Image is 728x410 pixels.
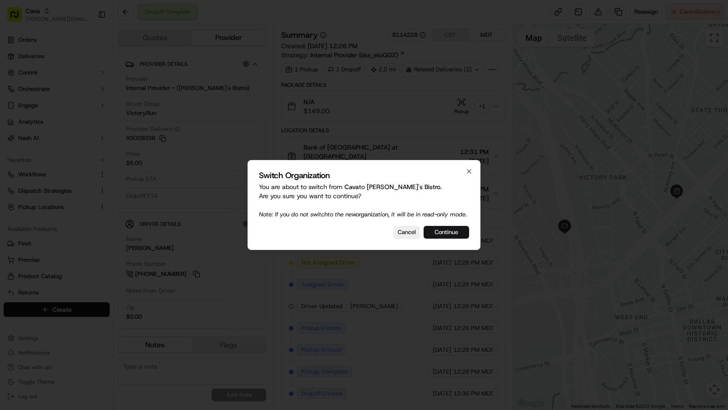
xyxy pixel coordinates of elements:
span: Note: If you do not switch to the new organization, it will be in read-only mode. [259,210,467,218]
span: Pylon [91,32,110,39]
span: Cava [344,183,359,191]
h2: Switch Organization [259,171,469,180]
button: Continue [424,226,469,239]
span: [PERSON_NAME]'s Bistro [367,183,440,191]
button: Cancel [394,226,420,239]
p: You are about to switch from to . Are you sure you want to continue? [259,182,469,219]
a: Powered byPylon [64,31,110,39]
